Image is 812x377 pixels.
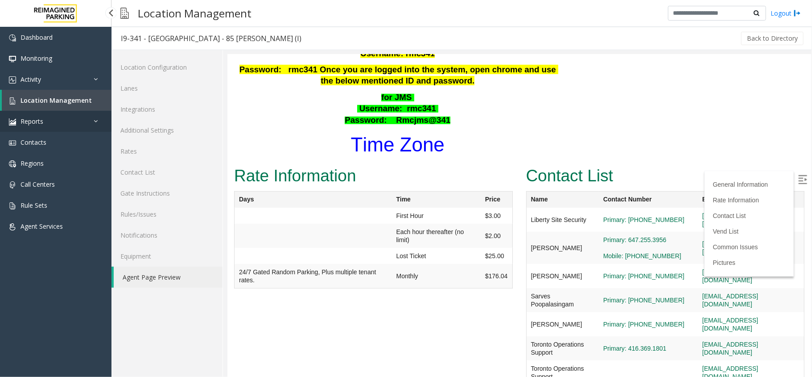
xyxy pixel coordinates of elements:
[111,78,223,99] a: Lanes
[9,55,16,63] img: 'icon'
[111,225,223,246] a: Notifications
[111,204,223,225] a: Rules/Issues
[111,246,223,267] a: Equipment
[21,75,41,84] span: Activity
[7,137,165,154] th: Days
[299,153,371,177] td: Liberty Site Security
[486,205,508,212] a: Pictures
[475,310,531,326] a: [EMAIL_ADDRESS][DOMAIN_NAME]
[121,33,301,44] div: I9-341 - [GEOGRAPHIC_DATA] - 85 [PERSON_NAME] (I)
[486,158,519,165] a: Contact List
[253,169,285,193] td: $2.00
[376,197,454,205] a: Mobile: [PHONE_NUMBER]
[165,153,253,169] td: First Hour
[165,169,253,193] td: Each hour thereafter (no limit)
[117,61,223,70] span: Password: Rmcjms@341
[376,266,457,274] a: Primary: [PHONE_NUMBER]
[9,139,16,147] img: 'icon'
[299,282,371,306] td: Toronto Operations Support
[299,110,577,133] h2: Contact List
[111,162,223,183] a: Contact List
[299,177,371,209] td: [PERSON_NAME]
[9,202,16,209] img: 'icon'
[120,2,129,24] img: pageIcon
[9,97,16,105] img: 'icon'
[21,159,44,168] span: Regions
[475,158,531,173] a: [EMAIL_ADDRESS][DOMAIN_NAME]
[376,242,457,250] a: Primary: [PHONE_NUMBER]
[111,120,223,141] a: Additional Settings
[21,117,43,126] span: Reports
[741,32,804,45] button: Back to Directory
[571,121,580,130] img: Open/Close Sidebar Menu
[21,201,47,209] span: Rule Sets
[9,76,16,84] img: 'icon'
[132,49,172,59] span: Username
[111,99,223,120] a: Integrations
[2,90,111,111] a: Location Management
[486,189,531,196] a: Common Issues
[253,153,285,169] td: $3.00
[253,209,285,234] td: $176.04
[124,79,217,101] a: Time Zone
[771,8,801,18] a: Logout
[111,57,223,78] a: Location Configuration
[21,33,53,42] span: Dashboard
[376,218,457,226] a: Primary: [PHONE_NUMBER]
[299,234,371,258] td: Sarves Poopalasingam
[475,214,531,229] a: [EMAIL_ADDRESS][DOMAIN_NAME]
[165,193,253,209] td: Lost Ticket
[9,118,16,126] img: 'icon'
[154,38,184,47] span: for JMS
[253,193,285,209] td: $25.00
[21,96,92,105] span: Location Management
[12,10,331,31] span: Password: rmc341 Once you are logged into the system, open chrome and use the below mentioned ID ...
[165,209,253,234] td: Monthly
[475,186,531,201] a: [EMAIL_ADDRESS][DOMAIN_NAME]
[114,267,223,288] a: Agent Page Preview
[475,238,531,253] a: [EMAIL_ADDRESS][DOMAIN_NAME]
[21,180,55,188] span: Call Centers
[371,137,470,154] th: Contact Number
[376,161,457,169] a: Primary: [PHONE_NUMBER]
[9,223,16,230] img: 'icon'
[299,137,371,154] th: Name
[486,142,532,149] a: Rate Information
[21,222,63,230] span: Agent Services
[299,258,371,282] td: [PERSON_NAME]
[133,2,256,24] h3: Location Management
[486,173,511,180] a: Vend List
[7,209,165,234] td: 24/7 Gated Random Parking, Plus multiple tenant rates.
[376,290,439,298] a: Primary: 416.369.1801
[9,34,16,42] img: 'icon'
[172,49,209,59] span: : rmc341
[253,137,285,154] th: Price
[9,160,16,168] img: 'icon'
[299,209,371,234] td: [PERSON_NAME]
[165,137,253,154] th: Time
[21,138,46,147] span: Contacts
[475,262,531,277] a: [EMAIL_ADDRESS][DOMAIN_NAME]
[299,306,371,331] td: Toronto Operations Support
[475,286,531,302] a: [EMAIL_ADDRESS][DOMAIN_NAME]
[9,181,16,188] img: 'icon'
[794,8,801,18] img: logout
[376,181,439,189] a: Primary: 647.255.3956
[7,110,285,133] h2: Rate Information
[21,54,52,63] span: Monitoring
[111,141,223,162] a: Rates
[111,183,223,204] a: Gate Instructions
[486,126,541,134] a: General Information
[470,137,535,154] th: Email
